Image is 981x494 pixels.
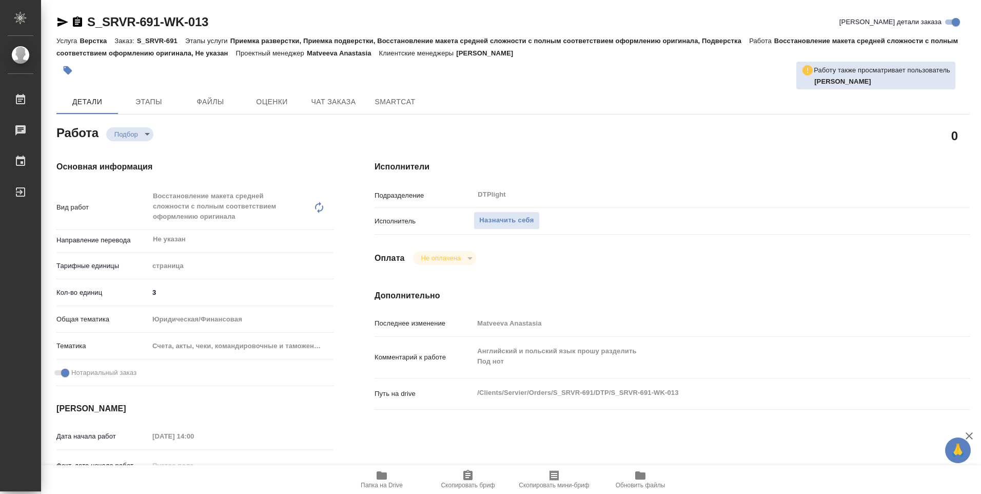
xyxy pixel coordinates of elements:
input: Пустое поле [149,458,239,473]
span: Назначить себя [479,215,534,226]
p: Дата начала работ [56,431,149,442]
span: [PERSON_NAME] детали заказа [839,17,941,27]
h2: Работа [56,123,99,141]
span: Скопировать бриф [441,482,495,489]
p: Заборова Александра [814,77,950,87]
button: Не оплачена [418,254,464,262]
p: Тарифные единицы [56,261,149,271]
p: Заказ: [114,37,136,45]
p: Приемка разверстки, Приемка подверстки, Восстановление макета средней сложности с полным соответс... [230,37,749,45]
button: Скопировать бриф [425,465,511,494]
p: Этапы услуги [185,37,230,45]
div: страница [149,257,333,275]
h4: Исполнители [375,161,970,173]
span: Детали [63,96,112,108]
span: Файлы [186,96,235,108]
textarea: /Clients/Servier/Orders/S_SRVR-691/DTP/S_SRVR-691-WK-013 [474,384,920,402]
p: Matveeva Anastasia [307,49,379,57]
span: SmartCat [370,96,420,108]
button: Скопировать ссылку [71,16,84,28]
div: Счета, акты, чеки, командировочные и таможенные документы [149,337,333,355]
p: Работа [749,37,774,45]
p: Комментарий к работе [375,352,474,363]
p: Проектный менеджер [236,49,307,57]
span: Чат заказа [309,96,358,108]
button: Назначить себя [474,212,539,230]
button: 🙏 [945,438,971,463]
div: Подбор [106,127,153,141]
p: Последнее изменение [375,318,474,329]
p: Исполнитель [375,216,474,226]
h4: Основная информация [56,161,333,173]
div: Юридическая/Финансовая [149,311,333,328]
p: Работу также просматривает пользователь [814,65,950,75]
span: 🙏 [949,440,967,461]
div: Подбор [413,251,476,265]
p: Подразделение [375,191,474,201]
span: Папка на Drive [361,482,403,489]
span: Нотариальный заказ [71,368,136,378]
span: Скопировать мини-бриф [519,482,589,489]
h4: [PERSON_NAME] [56,403,333,415]
p: Клиентские менеджеры [379,49,457,57]
span: Оценки [247,96,297,108]
p: S_SRVR-691 [137,37,185,45]
a: S_SRVR-691-WK-013 [87,15,208,29]
h4: Оплата [375,252,405,264]
h4: Дополнительно [375,290,970,302]
p: Кол-во единиц [56,288,149,298]
textarea: Английский и польский язык прошу разделить Под нот [474,343,920,370]
p: Верстка [80,37,114,45]
p: Вид работ [56,202,149,213]
input: ✎ Введи что-нибудь [149,285,333,300]
p: Услуга [56,37,80,45]
p: Направление перевода [56,235,149,245]
p: Общая тематика [56,314,149,325]
p: Факт. дата начала работ [56,461,149,471]
button: Добавить тэг [56,59,79,82]
button: Обновить файлы [597,465,683,494]
span: Обновить файлы [616,482,665,489]
p: [PERSON_NAME] [456,49,521,57]
button: Подбор [111,130,141,139]
button: Скопировать ссылку для ЯМессенджера [56,16,69,28]
p: Путь на drive [375,389,474,399]
b: [PERSON_NAME] [814,78,871,85]
button: Скопировать мини-бриф [511,465,597,494]
p: Тематика [56,341,149,351]
input: Пустое поле [474,316,920,331]
button: Папка на Drive [339,465,425,494]
h2: 0 [951,127,958,144]
input: Пустое поле [149,429,239,444]
span: Этапы [124,96,173,108]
